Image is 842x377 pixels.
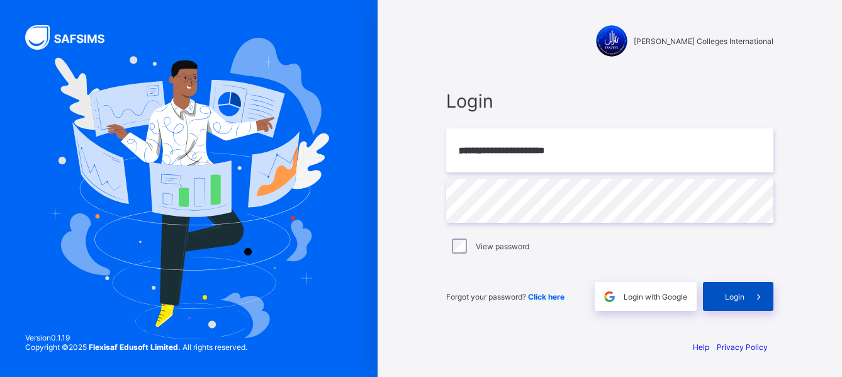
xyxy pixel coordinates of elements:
span: Login [725,292,744,301]
a: Privacy Policy [717,342,768,352]
label: View password [476,242,529,251]
img: SAFSIMS Logo [25,25,120,50]
span: Copyright © 2025 All rights reserved. [25,342,247,352]
strong: Flexisaf Edusoft Limited. [89,342,181,352]
span: Version 0.1.19 [25,333,247,342]
img: google.396cfc9801f0270233282035f929180a.svg [602,290,617,304]
span: Login with Google [624,292,687,301]
a: Help [693,342,709,352]
span: Login [446,90,773,112]
img: Hero Image [48,38,329,339]
a: Click here [528,292,564,301]
span: [PERSON_NAME] Colleges International [634,37,773,46]
span: Forgot your password? [446,292,564,301]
